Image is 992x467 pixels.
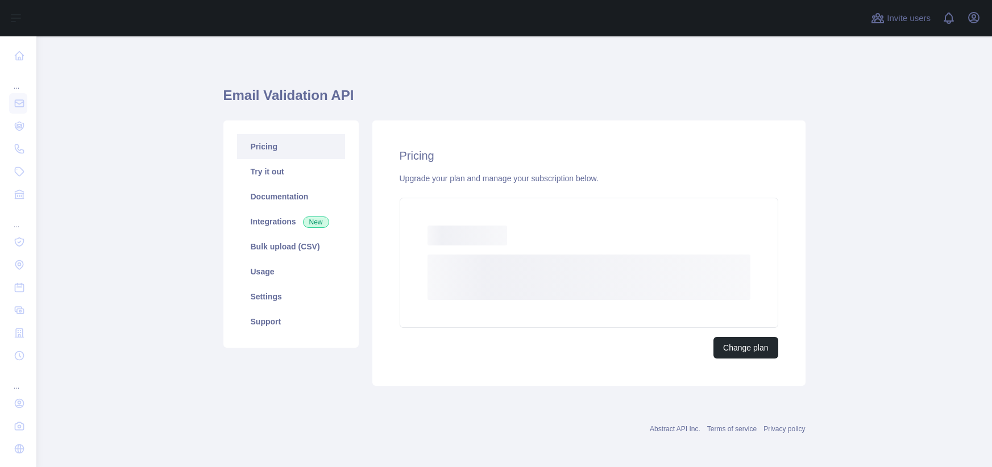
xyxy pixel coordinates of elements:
a: Privacy policy [763,425,805,433]
a: Abstract API Inc. [650,425,700,433]
span: Invite users [887,12,931,25]
a: Bulk upload (CSV) [237,234,345,259]
a: Integrations New [237,209,345,234]
a: Documentation [237,184,345,209]
a: Terms of service [707,425,757,433]
a: Try it out [237,159,345,184]
div: Upgrade your plan and manage your subscription below. [400,173,778,184]
a: Usage [237,259,345,284]
a: Settings [237,284,345,309]
span: New [303,216,329,228]
div: ... [9,368,27,391]
h1: Email Validation API [223,86,806,114]
button: Invite users [869,9,933,27]
div: ... [9,68,27,91]
h2: Pricing [400,148,778,164]
a: Pricing [237,134,345,159]
a: Support [237,309,345,334]
div: ... [9,207,27,230]
button: Change plan [713,337,778,358]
